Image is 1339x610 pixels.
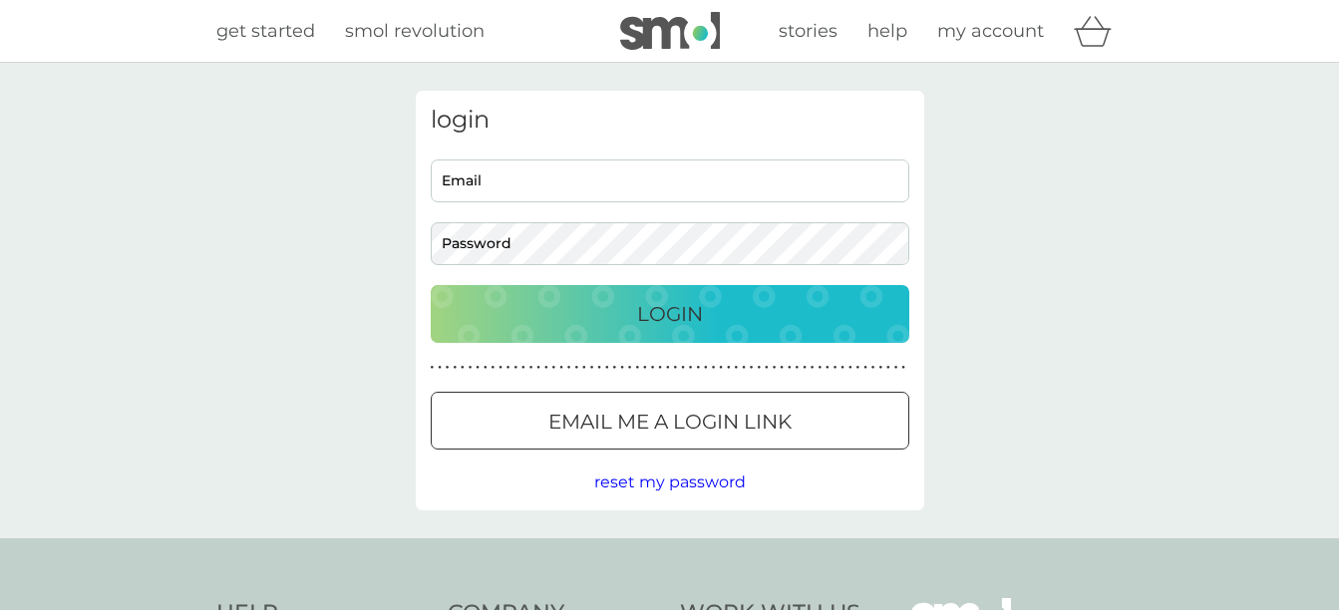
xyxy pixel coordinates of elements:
p: ● [696,363,700,373]
p: ● [431,363,435,373]
h3: login [431,106,909,135]
p: ● [567,363,571,373]
p: ● [446,363,450,373]
p: ● [878,363,882,373]
p: ● [894,363,898,373]
a: stories [779,17,837,46]
span: reset my password [594,472,746,491]
p: ● [780,363,784,373]
p: Login [637,298,703,330]
span: help [867,20,907,42]
a: smol revolution [345,17,485,46]
p: ● [727,363,731,373]
p: ● [476,363,480,373]
p: ● [901,363,905,373]
p: ● [628,363,632,373]
p: ● [651,363,655,373]
p: ● [666,363,670,373]
p: ● [674,363,678,373]
p: ● [818,363,822,373]
p: ● [461,363,465,373]
p: ● [840,363,844,373]
span: get started [216,20,315,42]
a: get started [216,17,315,46]
p: ● [871,363,875,373]
span: smol revolution [345,20,485,42]
button: reset my password [594,469,746,495]
p: ● [484,363,488,373]
p: ● [635,363,639,373]
p: ● [613,363,617,373]
p: ● [499,363,502,373]
p: ● [742,363,746,373]
p: ● [469,363,473,373]
p: ● [757,363,761,373]
p: ● [856,363,860,373]
p: ● [552,363,556,373]
p: ● [886,363,890,373]
button: Login [431,285,909,343]
p: ● [712,363,716,373]
p: ● [582,363,586,373]
p: ● [521,363,525,373]
p: ● [658,363,662,373]
p: ● [559,363,563,373]
p: ● [536,363,540,373]
p: ● [513,363,517,373]
p: ● [704,363,708,373]
p: ● [811,363,815,373]
p: ● [788,363,792,373]
p: ● [620,363,624,373]
p: ● [453,363,457,373]
p: ● [803,363,807,373]
p: ● [719,363,723,373]
p: ● [765,363,769,373]
p: ● [848,363,852,373]
p: ● [529,363,533,373]
button: Email me a login link [431,392,909,450]
p: ● [735,363,739,373]
p: ● [834,363,837,373]
a: my account [937,17,1044,46]
p: ● [681,363,685,373]
p: Email me a login link [548,406,792,438]
p: ● [826,363,830,373]
p: ● [506,363,510,373]
p: ● [544,363,548,373]
p: ● [597,363,601,373]
p: ● [605,363,609,373]
p: ● [689,363,693,373]
p: ● [773,363,777,373]
p: ● [796,363,800,373]
p: ● [590,363,594,373]
p: ● [750,363,754,373]
div: basket [1074,11,1124,51]
p: ● [863,363,867,373]
p: ● [643,363,647,373]
a: help [867,17,907,46]
span: stories [779,20,837,42]
img: smol [620,12,720,50]
span: my account [937,20,1044,42]
p: ● [438,363,442,373]
p: ● [492,363,496,373]
p: ● [574,363,578,373]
